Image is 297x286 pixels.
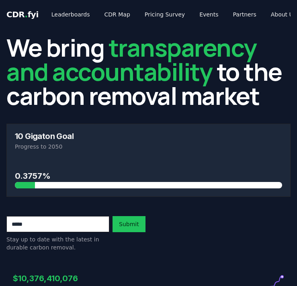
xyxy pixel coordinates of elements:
a: Leaderboards [45,7,96,22]
span: CDR fyi [6,10,39,19]
h2: We bring to the carbon removal market [6,35,291,108]
button: Submit [113,216,145,232]
a: CDR Map [98,7,137,22]
p: Progress to 2050 [15,143,282,151]
span: . [25,10,28,19]
h3: 10 Gigaton Goal [15,132,282,140]
p: Stay up to date with the latest in durable carbon removal. [6,235,109,251]
h3: $10,376,410,076 [13,272,149,284]
a: CDR.fyi [6,9,39,20]
a: Partners [227,7,263,22]
a: Pricing Survey [138,7,191,22]
h3: 0.3757% [15,170,282,182]
a: Events [193,7,225,22]
span: transparency and accountability [6,31,257,88]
